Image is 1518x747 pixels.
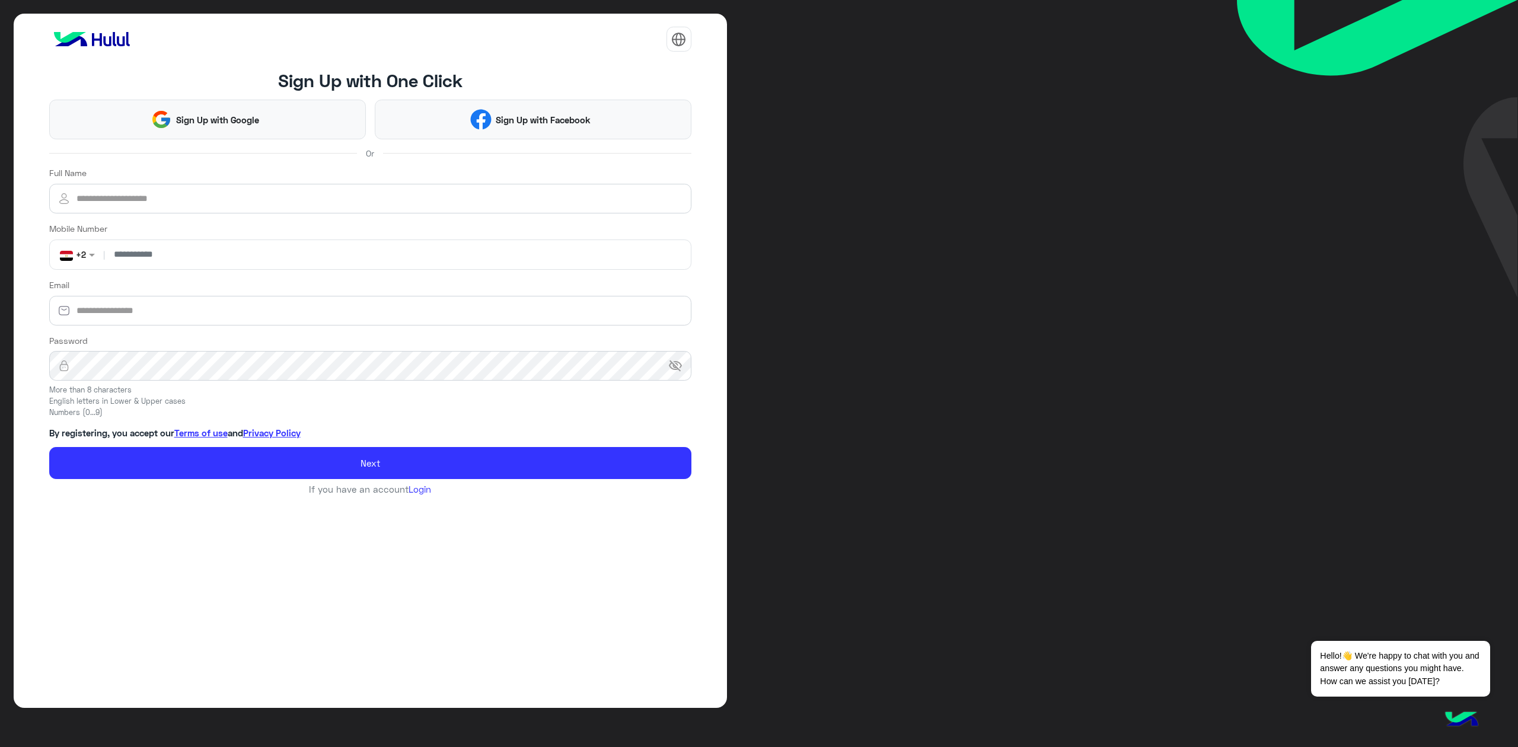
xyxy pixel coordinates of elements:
span: By registering, you accept our [49,427,174,438]
img: user [49,191,79,206]
a: Privacy Policy [243,427,301,438]
img: logo [49,27,135,51]
h4: Sign Up with One Click [49,69,691,91]
img: tab [671,32,686,47]
img: hulul-logo.png [1441,700,1482,741]
small: English letters in Lower & Upper cases [49,396,691,407]
img: email [49,305,79,317]
span: visibility_off [668,359,683,373]
span: Or [366,147,374,159]
span: Sign Up with Facebook [492,113,595,127]
a: Login [409,484,431,494]
span: Sign Up with Google [172,113,264,127]
img: lock [49,360,79,372]
img: Facebook [470,109,491,130]
label: Password [49,334,88,347]
a: Terms of use [174,427,228,438]
span: Hello!👋 We're happy to chat with you and answer any questions you might have. How can we assist y... [1311,641,1490,697]
span: and [228,427,243,438]
h6: If you have an account [49,484,691,494]
small: More than 8 characters [49,385,691,396]
img: Google [151,109,171,130]
label: Mobile Number [49,222,107,235]
button: Sign Up with Google [49,100,366,139]
button: Next [49,447,691,480]
span: | [101,248,107,261]
button: Sign Up with Facebook [375,100,691,139]
small: Numbers (0...9) [49,407,691,419]
label: Email [49,279,69,291]
label: Full Name [49,167,87,179]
